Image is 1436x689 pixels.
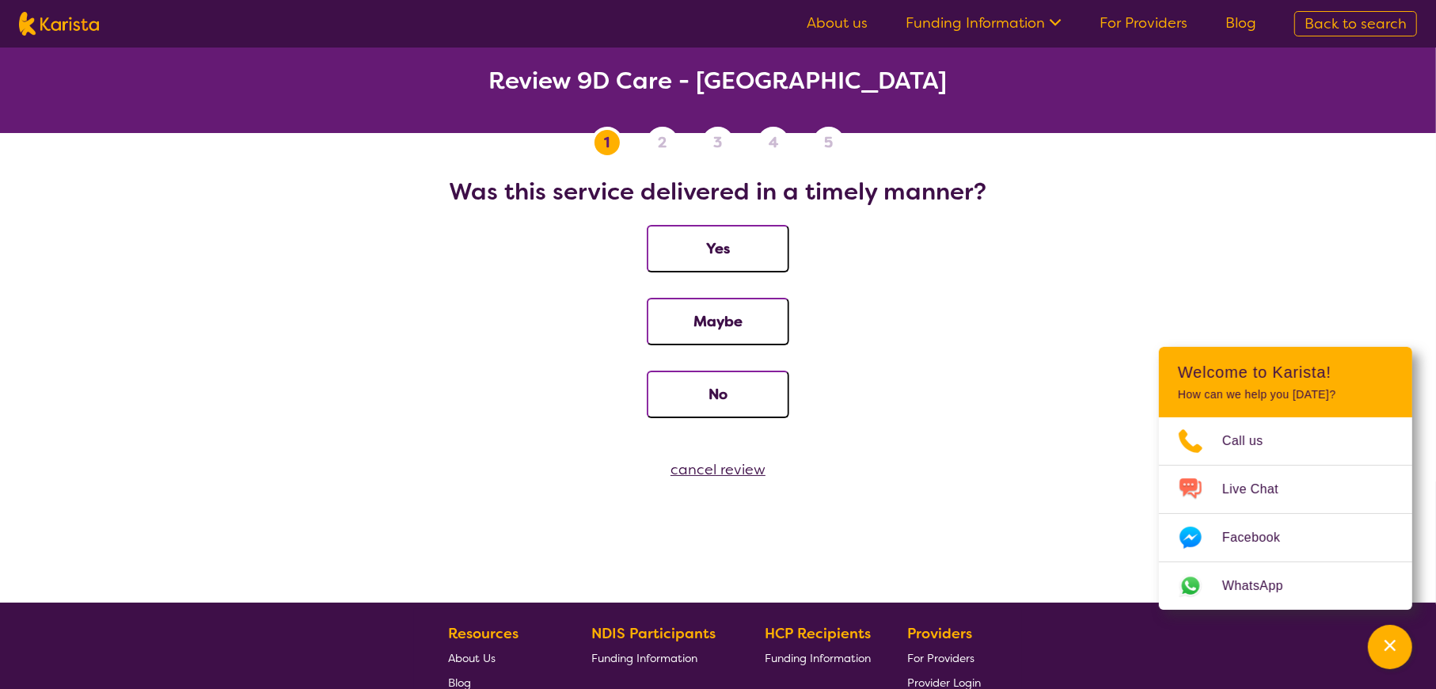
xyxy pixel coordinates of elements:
img: Karista logo [19,12,99,36]
b: Providers [908,624,973,643]
a: Funding Information [591,645,727,670]
ul: Choose channel [1159,417,1412,610]
span: 2 [659,131,667,154]
span: For Providers [908,651,975,665]
span: 5 [825,131,834,154]
a: Funding Information [906,13,1062,32]
span: Live Chat [1222,478,1297,501]
button: No [647,371,789,418]
span: About Us [448,651,496,665]
b: Resources [448,624,519,643]
p: How can we help you [DATE]? [1178,388,1393,402]
button: Yes [647,225,789,272]
h2: Was this service delivered in a timely manner? [19,177,1417,206]
a: About Us [448,645,554,670]
a: For Providers [908,645,982,670]
a: Web link opens in a new tab. [1159,562,1412,610]
span: WhatsApp [1222,574,1302,598]
span: 3 [714,131,723,154]
span: Funding Information [765,651,871,665]
a: Back to search [1294,11,1417,36]
span: 1 [605,131,610,154]
button: Channel Menu [1368,625,1412,669]
h2: Welcome to Karista! [1178,363,1393,382]
a: Blog [1225,13,1256,32]
b: NDIS Participants [591,624,716,643]
a: Funding Information [765,645,871,670]
span: Facebook [1222,526,1299,550]
b: HCP Recipients [765,624,871,643]
span: Funding Information [591,651,697,665]
span: Back to search [1305,14,1407,33]
span: Call us [1222,429,1282,453]
a: About us [807,13,868,32]
h2: Review 9D Care - [GEOGRAPHIC_DATA] [19,67,1417,95]
span: 4 [769,131,778,154]
a: For Providers [1100,13,1187,32]
button: Maybe [647,298,789,345]
div: Channel Menu [1159,347,1412,610]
